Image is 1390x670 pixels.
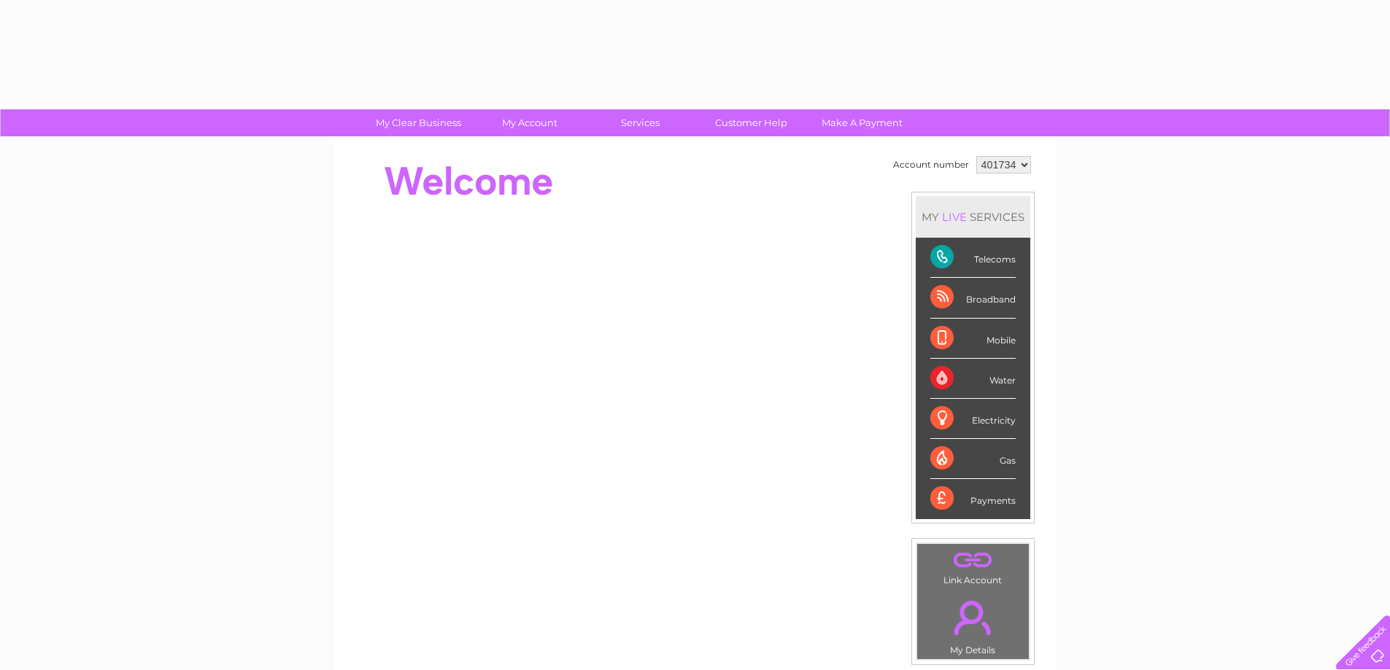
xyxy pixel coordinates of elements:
a: . [921,548,1025,573]
a: Make A Payment [802,109,922,136]
div: Payments [930,479,1016,518]
a: My Account [469,109,590,136]
div: Mobile [930,319,1016,359]
div: Gas [930,439,1016,479]
div: Telecoms [930,238,1016,278]
div: LIVE [939,210,970,224]
div: Water [930,359,1016,399]
td: My Details [916,588,1030,660]
td: Link Account [916,543,1030,589]
div: Electricity [930,399,1016,439]
a: Services [580,109,700,136]
a: My Clear Business [358,109,479,136]
div: MY SERVICES [916,196,1030,238]
a: Customer Help [691,109,811,136]
td: Account number [889,152,973,177]
a: . [921,592,1025,643]
div: Broadband [930,278,1016,318]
